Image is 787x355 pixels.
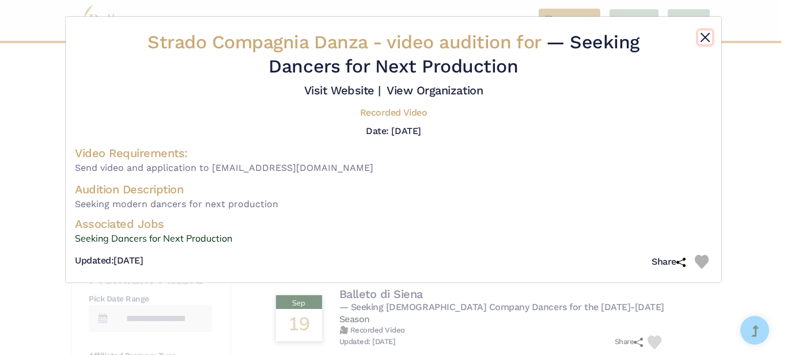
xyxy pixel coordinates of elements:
[75,146,188,160] span: Video Requirements:
[75,216,712,231] h4: Associated Jobs
[304,83,381,97] a: Visit Website |
[147,31,546,53] span: Strado Compagnia Danza -
[698,30,712,44] button: Close
[387,83,483,97] a: View Organization
[75,161,712,175] span: Send video and application to [EMAIL_ADDRESS][DOMAIN_NAME]
[75,182,712,197] h4: Audition Description
[75,255,113,266] span: Updated:
[652,256,686,268] h5: Share
[387,31,540,53] span: video audition for
[360,107,427,119] h5: Recorded Video
[75,231,712,246] a: Seeking Dancers for Next Production
[75,197,712,212] span: Seeking modern dancers for next production
[75,255,143,267] h5: [DATE]
[366,125,421,136] h5: Date: [DATE]
[268,31,639,77] span: — Seeking Dancers for Next Production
